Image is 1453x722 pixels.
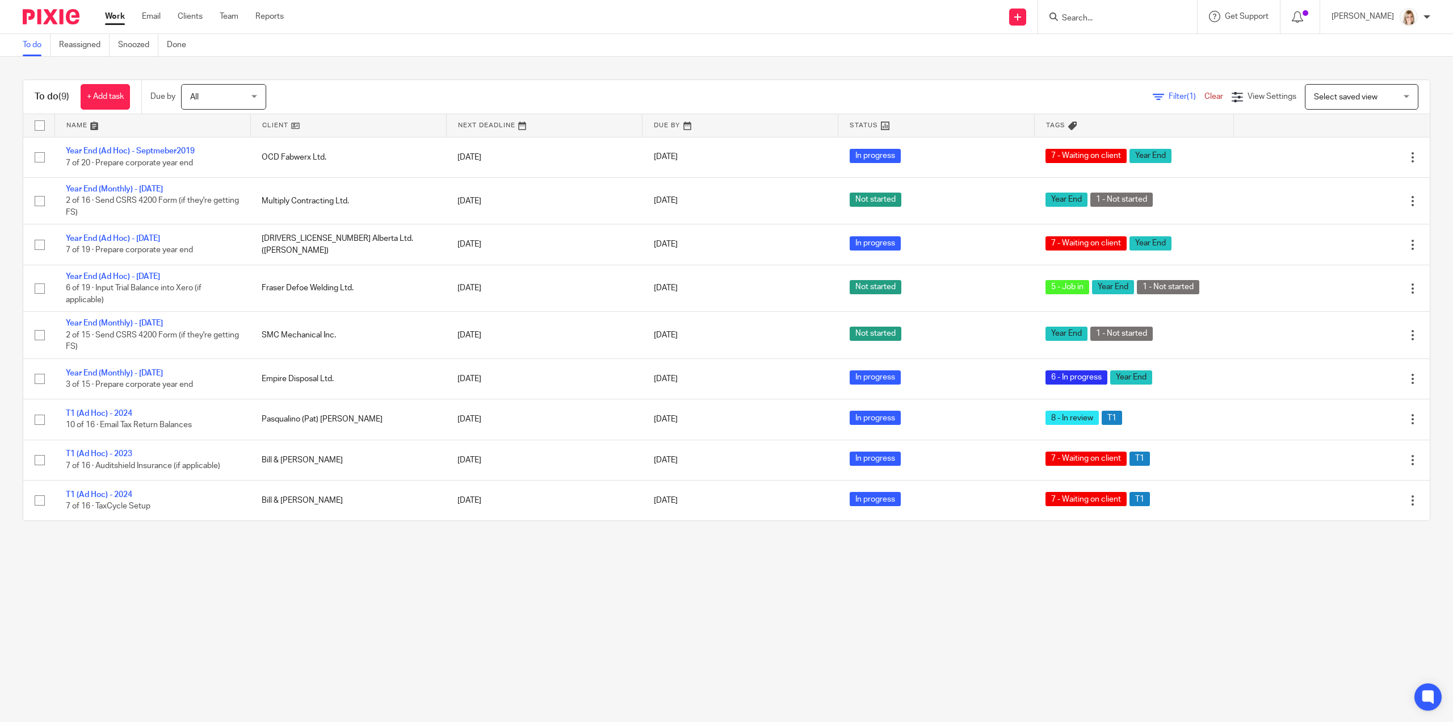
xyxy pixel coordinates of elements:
span: [DATE] [654,284,678,292]
input: Search [1061,14,1163,24]
img: Tayler%20Headshot%20Compressed%20Resized%202.jpg [1400,8,1418,26]
td: [DATE] [446,399,642,440]
td: SMC Mechanical Inc. [250,312,446,358]
td: [DATE] [446,137,642,177]
a: Clear [1204,93,1223,101]
span: [DATE] [654,456,678,464]
span: Year End [1045,327,1087,341]
span: [DATE] [654,241,678,249]
a: Work [105,11,125,22]
span: 10 of 16 · Email Tax Return Balances [66,421,192,429]
span: T1 [1102,411,1122,425]
span: [DATE] [654,496,678,504]
td: [DATE] [446,224,642,265]
span: 7 of 16 · TaxCycle Setup [66,502,150,510]
span: All [190,93,199,101]
span: [DATE] [654,375,678,383]
span: 6 of 19 · Input Trial Balance into Xero (if applicable) [66,284,201,304]
td: [DATE] [446,265,642,311]
span: 7 of 16 · Auditshield Insurance (if applicable) [66,462,220,470]
span: Select saved view [1314,93,1378,101]
td: [DATE] [446,177,642,224]
td: Pasqualino (Pat) [PERSON_NAME] [250,399,446,440]
a: Reassigned [59,34,110,56]
td: Bill & [PERSON_NAME] [250,440,446,480]
span: 2 of 15 · Send CSRS 4200 Form (if they're getting FS) [66,331,239,351]
a: Year End (Monthly) - [DATE] [66,369,163,377]
a: Year End (Ad Hoc) - [DATE] [66,235,160,243]
span: Not started [850,280,901,294]
span: T1 [1129,452,1150,466]
span: 1 - Not started [1090,327,1153,341]
td: Fraser Defoe Welding Ltd. [250,265,446,311]
span: Year End [1092,280,1134,294]
td: [DRIVERS_LICENSE_NUMBER] Alberta Ltd. ([PERSON_NAME]) [250,224,446,265]
a: Clients [178,11,203,22]
a: T1 (Ad Hoc) - 2023 [66,450,132,458]
span: 7 - Waiting on client [1045,149,1127,163]
span: Not started [850,193,901,207]
span: View Settings [1248,93,1296,101]
a: Reports [255,11,284,22]
a: + Add task [81,84,130,110]
span: T1 [1129,492,1150,506]
a: To do [23,34,51,56]
td: Bill & [PERSON_NAME] [250,481,446,521]
h1: To do [35,91,69,103]
p: [PERSON_NAME] [1332,11,1394,22]
a: Year End (Monthly) - [DATE] [66,185,163,193]
span: [DATE] [654,153,678,161]
td: [DATE] [446,312,642,358]
span: 5 - Job in [1045,280,1089,294]
a: Email [142,11,161,22]
span: [DATE] [654,197,678,205]
span: 2 of 16 · Send CSRS 4200 Form (if they're getting FS) [66,197,239,217]
td: [DATE] [446,358,642,399]
span: Tags [1046,122,1065,128]
span: 7 - Waiting on client [1045,492,1127,506]
span: Get Support [1225,12,1269,20]
a: Done [167,34,195,56]
span: 6 - In progress [1045,370,1107,385]
span: 7 - Waiting on client [1045,236,1127,251]
a: Snoozed [118,34,158,56]
span: 7 - Waiting on client [1045,452,1127,466]
a: Year End (Monthly) - [DATE] [66,319,163,327]
span: In progress [850,452,901,466]
td: [DATE] [446,440,642,480]
img: Pixie [23,9,79,24]
span: Year End [1110,370,1152,385]
span: Year End [1129,149,1171,163]
span: [DATE] [654,415,678,423]
p: Due by [150,91,175,102]
a: Year End (Ad Hoc) - [DATE] [66,273,160,281]
span: In progress [850,411,901,425]
span: (9) [58,92,69,101]
span: 1 - Not started [1090,193,1153,207]
span: 1 - Not started [1137,280,1199,294]
span: In progress [850,236,901,251]
span: [DATE] [654,331,678,339]
span: 3 of 15 · Prepare corporate year end [66,381,193,389]
span: (1) [1187,93,1196,101]
td: Empire Disposal Ltd. [250,358,446,399]
span: Filter [1169,93,1204,101]
span: In progress [850,149,901,163]
a: Year End (Ad Hoc) - Septmeber2019 [66,147,195,155]
span: Year End [1045,193,1087,207]
td: [DATE] [446,481,642,521]
a: Team [220,11,238,22]
span: In progress [850,492,901,506]
span: Not started [850,327,901,341]
span: In progress [850,370,901,385]
span: 8 - In review [1045,411,1099,425]
span: Year End [1129,236,1171,251]
span: 7 of 20 · Prepare corporate year end [66,159,193,167]
a: T1 (Ad Hoc) - 2024 [66,491,132,499]
td: OCD Fabwerx Ltd. [250,137,446,177]
span: 7 of 19 · Prepare corporate year end [66,247,193,254]
a: T1 (Ad Hoc) - 2024 [66,410,132,418]
td: Multiply Contracting Ltd. [250,177,446,224]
